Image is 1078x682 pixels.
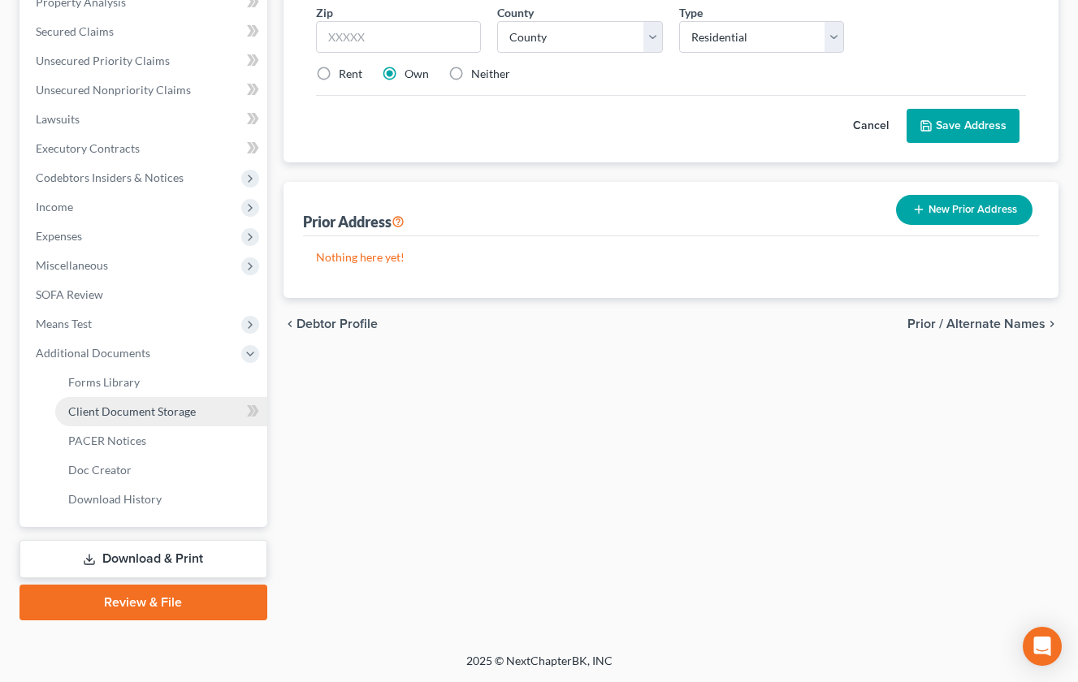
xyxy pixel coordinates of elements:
span: County [497,6,534,19]
a: Review & File [19,585,267,620]
button: Cancel [835,110,907,142]
span: Zip [316,6,333,19]
button: Save Address [907,109,1020,143]
span: Additional Documents [36,346,150,360]
span: Debtor Profile [297,317,378,330]
a: Unsecured Nonpriority Claims [23,76,267,105]
a: Executory Contracts [23,134,267,163]
label: Own [405,66,429,82]
a: Client Document Storage [55,397,267,426]
label: Neither [471,66,510,82]
i: chevron_left [284,317,297,330]
span: Secured Claims [36,24,114,38]
a: Unsecured Priority Claims [23,46,267,76]
a: Download History [55,485,267,514]
span: Unsecured Nonpriority Claims [36,83,191,97]
span: Executory Contracts [36,141,140,155]
span: Income [36,200,73,214]
p: Nothing here yet! [316,249,1026,265]
span: SOFA Review [36,287,103,301]
span: Unsecured Priority Claims [36,54,170,67]
label: Type [679,4,703,21]
label: Rent [339,66,362,82]
button: Prior / Alternate Names chevron_right [907,317,1059,330]
input: XXXXX [316,21,482,54]
span: Forms Library [68,375,140,389]
a: PACER Notices [55,426,267,455]
span: Expenses [36,229,82,243]
span: Doc Creator [68,463,132,477]
span: PACER Notices [68,434,146,447]
i: chevron_right [1046,317,1059,330]
span: Codebtors Insiders & Notices [36,170,184,184]
button: chevron_left Debtor Profile [284,317,378,330]
div: 2025 © NextChapterBK, INC [76,653,1002,682]
a: Secured Claims [23,17,267,46]
div: Prior Address [303,212,405,231]
span: Client Document Storage [68,404,196,418]
a: Lawsuits [23,105,267,134]
a: Doc Creator [55,455,267,485]
a: Forms Library [55,368,267,397]
a: Download & Print [19,540,267,578]
span: Miscellaneous [36,258,108,272]
span: Means Test [36,317,92,330]
span: Download History [68,492,162,506]
span: Prior / Alternate Names [907,317,1046,330]
a: SOFA Review [23,280,267,309]
span: Lawsuits [36,112,80,126]
button: New Prior Address [896,195,1033,225]
div: Open Intercom Messenger [1023,627,1062,666]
